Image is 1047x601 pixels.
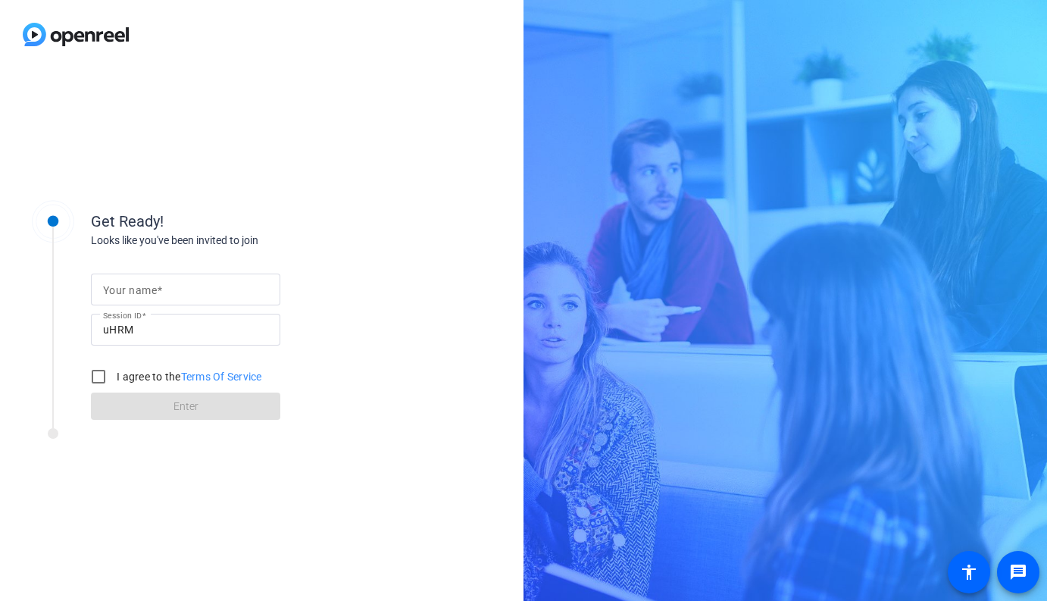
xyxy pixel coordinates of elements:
[1009,563,1027,581] mat-icon: message
[91,210,394,233] div: Get Ready!
[91,233,394,249] div: Looks like you've been invited to join
[103,311,142,320] mat-label: Session ID
[960,563,978,581] mat-icon: accessibility
[181,371,262,383] a: Terms Of Service
[114,369,262,384] label: I agree to the
[103,284,157,296] mat-label: Your name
